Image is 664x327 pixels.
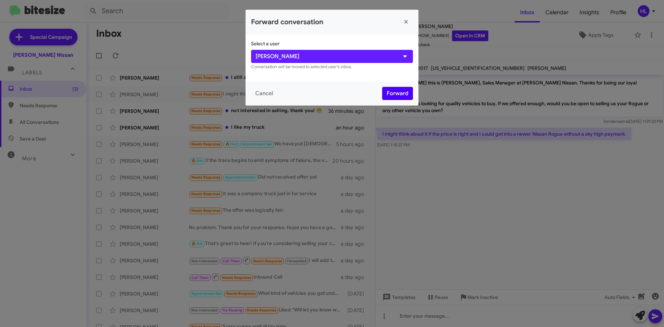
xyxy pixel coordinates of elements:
[251,17,323,28] h2: Forward conversation
[399,15,413,29] button: Close
[256,52,299,61] span: [PERSON_NAME]
[382,87,413,100] button: Forward
[251,50,413,63] button: [PERSON_NAME]
[251,64,352,70] small: Conversation will be moved to selected user's inbox.
[251,87,277,100] button: Cancel
[251,40,413,47] p: Select a user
